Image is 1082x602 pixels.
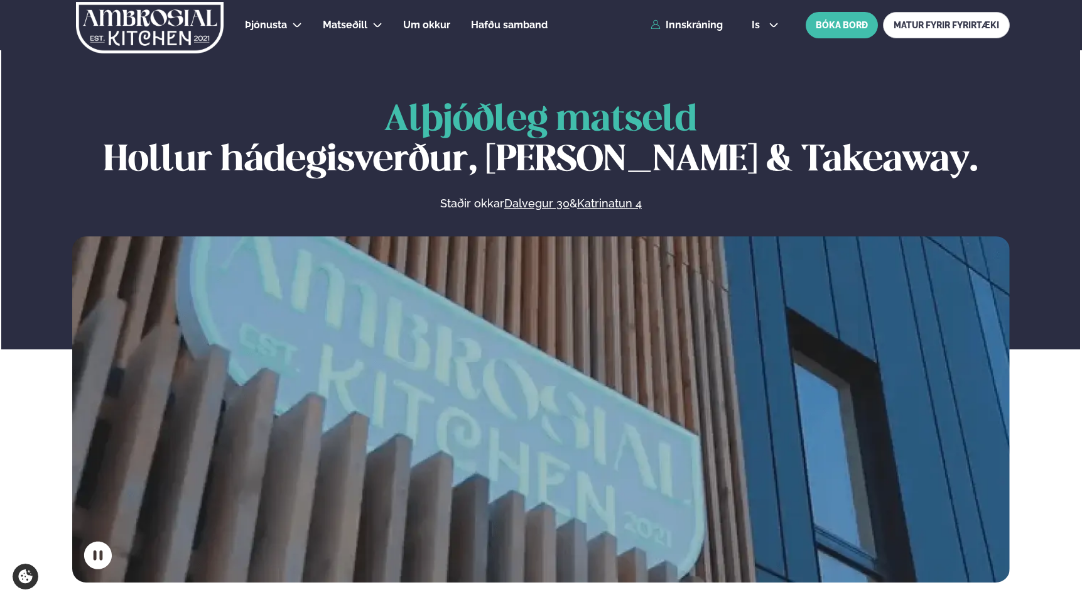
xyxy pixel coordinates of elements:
span: Hafðu samband [471,19,548,31]
a: Þjónusta [245,18,287,33]
p: Staðir okkar & [303,196,778,211]
a: Dalvegur 30 [504,196,570,211]
a: Innskráning [651,19,723,31]
a: Um okkur [403,18,450,33]
span: Þjónusta [245,19,287,31]
a: Matseðill [323,18,367,33]
span: Matseðill [323,19,367,31]
a: Cookie settings [13,564,38,589]
span: Alþjóðleg matseld [384,103,697,138]
button: is [742,20,789,30]
button: BÓKA BORÐ [806,12,878,38]
a: Hafðu samband [471,18,548,33]
a: Katrinatun 4 [577,196,642,211]
span: Um okkur [403,19,450,31]
a: MATUR FYRIR FYRIRTÆKI [883,12,1010,38]
img: logo [75,2,225,53]
h1: Hollur hádegisverður, [PERSON_NAME] & Takeaway. [72,101,1010,181]
span: is [752,20,764,30]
